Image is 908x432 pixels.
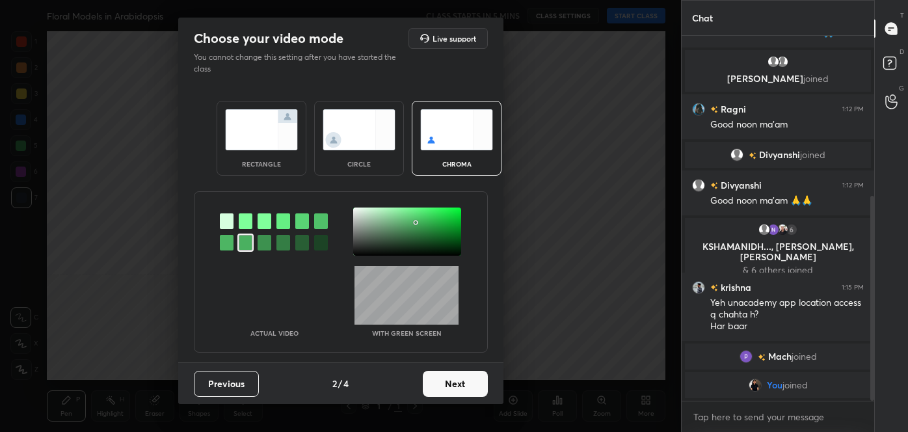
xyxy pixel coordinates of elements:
[759,150,800,160] span: Divyanshi
[718,102,746,116] h6: Ragni
[194,51,405,75] p: You cannot change this setting after you have started the class
[433,34,476,42] h5: Live support
[730,148,743,161] img: default.png
[792,351,817,362] span: joined
[900,10,904,20] p: T
[420,109,493,150] img: chromaScreenIcon.c19ab0a0.svg
[749,379,762,392] img: 6bf88ee675354f0ea61b4305e64abb13.jpg
[718,178,762,192] h6: Divyanshi
[692,103,705,116] img: 3
[767,380,782,390] span: You
[803,72,829,85] span: joined
[682,1,723,35] p: Chat
[332,377,337,390] h4: 2
[693,265,863,275] p: & 6 others joined
[225,109,298,150] img: normalScreenIcon.ae25ed63.svg
[693,241,863,262] p: KSHAMANIDH..., [PERSON_NAME], [PERSON_NAME]
[768,351,792,362] span: Mach
[194,30,343,47] h2: Choose your video mode
[423,371,488,397] button: Next
[710,284,718,291] img: no-rating-badge.077c3623.svg
[693,74,863,84] p: [PERSON_NAME]
[682,36,874,401] div: grid
[692,179,705,192] img: default.png
[842,182,864,189] div: 1:12 PM
[710,195,864,208] div: Good noon ma'am 🙏🙏
[431,161,483,167] div: chroma
[749,152,756,159] img: no-rating-badge.077c3623.svg
[710,118,864,131] div: Good noon ma'am
[372,330,442,336] p: With green screen
[767,55,780,68] img: default.png
[718,280,751,294] h6: krishna
[776,55,789,68] img: default.png
[740,350,753,363] img: 3
[333,161,385,167] div: circle
[710,106,718,113] img: no-rating-badge.077c3623.svg
[842,105,864,113] div: 1:12 PM
[323,109,395,150] img: circleScreenIcon.acc0effb.svg
[758,354,766,361] img: no-rating-badge.077c3623.svg
[194,371,259,397] button: Previous
[710,297,864,333] div: Yeh unacademy app location access q chahta h? Har baar
[338,377,342,390] h4: /
[800,150,825,160] span: joined
[758,223,771,236] img: default.png
[235,161,287,167] div: rectangle
[343,377,349,390] h4: 4
[900,47,904,57] p: D
[899,83,904,93] p: G
[767,223,780,236] img: 3
[782,380,808,390] span: joined
[250,330,299,336] p: Actual Video
[785,223,798,236] div: 6
[710,182,718,189] img: no-rating-badge.077c3623.svg
[842,284,864,291] div: 1:15 PM
[692,281,705,294] img: 4b9d457cea1f4f779e5858cdb5a315e6.jpg
[776,223,789,236] img: 361c779e0a634952a31b08713a08d5ef.jpg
